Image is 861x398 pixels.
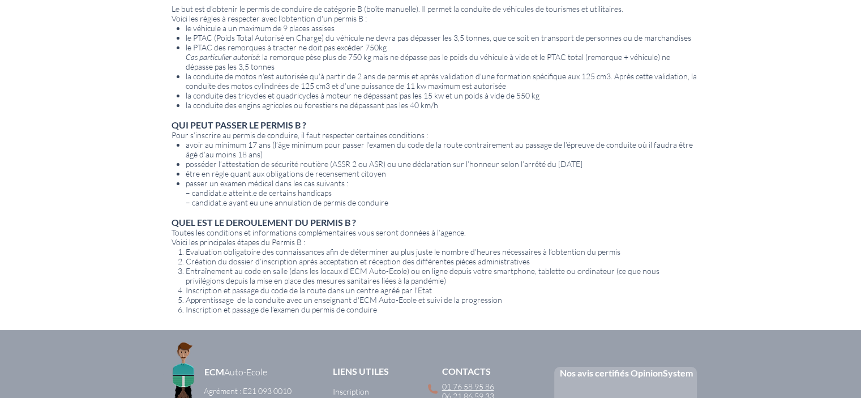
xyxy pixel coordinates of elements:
[186,91,539,100] span: la conduite des tricycles et quadricycles à moteur ne dépassant pas les 15 kw et un poids à vide ...
[186,256,530,266] span: Création du dossier d’inscription après acceptation et réception des différentes pièces administr...
[442,382,494,391] a: 01 76 58 95 86
[333,387,369,396] a: Inscription
[442,366,491,376] span: CONTACTS
[172,228,466,237] span: Toutes les conditions et informations complémentaires vous seront données à l’agence.
[186,285,432,295] span: Inscription et passage du code de la route dans un centre agréé par l'Etat
[172,217,356,228] span: QUEL EST LE DEROULEMENT DU PERMIS B ?
[333,366,389,376] span: LIENS UTILES
[186,140,693,159] span: avoir au minimum 17 ans (l’âge minimum pour passer l’examen du code de la route contrairement au ...
[172,4,623,14] span: Le but est d'obtenir le permis de conduire de catégorie B (boîte manuelle). Il permet la conduite...
[186,178,388,207] span: passer un examen médical dans les cas suivants : – candidat.e atteint.e de certains handicaps – c...
[172,130,428,140] span: Pour s’inscrire au permis de conduire, il faut respecter certaines conditions :
[172,237,305,247] span: Voici les principales étapes du Permis B :
[186,71,697,91] span: la conduite de motos n'est autorisée qu'à partir de 2 ans de permis et après validation d'une for...
[172,14,367,23] span: Voici les règles à respecter avec l'obtention d'un permis B :
[652,218,861,398] iframe: Wix Chat
[186,266,659,285] span: Entraînement au code en salle (dans les locaux d'ECM Auto-Ecole) ou en ligne depuis votre smartph...
[186,305,377,314] span: Inscription et passage de l’examen du permis de conduire
[186,52,259,62] span: Cas particulier autorisé
[186,295,502,305] span: Apprentissage de la conduite avec un enseignant d'ECM Auto-Ecole et suivi de la progression
[560,367,693,378] a: Nos avis certifiés OpinionSystem
[186,33,691,42] span: le PTAC (Poids Total Autorisé en Charge) du véhicule ne devra pas dépasser les 3,5 tonnes, que ce...
[186,247,620,256] span: Evaluation obligatoire des connaissances afin de déterminer au plus juste le nombre d’heures néce...
[186,169,386,178] span: être en règle quant aux obligations de recensement citoyen
[186,23,335,33] span: le véhicule a un maximum de 9 places assises
[204,366,224,377] a: ECM
[224,366,267,378] span: Auto-Ecole
[186,159,582,169] span: posséder l’attestation de sécurité routière (ASSR 2 ou ASR) ou une déclaration sur l’honneur selo...
[186,100,438,110] span: la conduite des engins agricoles ou forestiers ne dépassant pas les 40 km/h
[172,119,306,130] span: QUI PEUT PASSER LE PERMIS B ?
[186,42,670,71] span: le PTAC des remorques à tracter ne doit pas excéder 750kg : la remorque pèse plus de 750 kg mais ...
